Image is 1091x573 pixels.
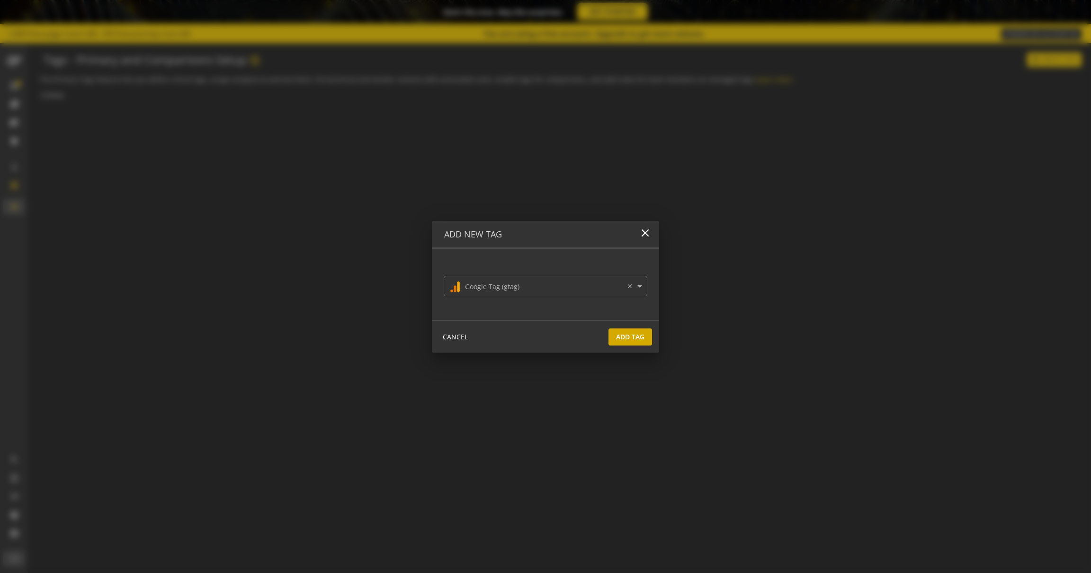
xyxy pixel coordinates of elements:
[639,227,652,239] mat-icon: close
[449,281,461,293] img: 655.svg
[465,283,519,291] div: Google Tag (gtag)
[444,230,502,239] h4: Add New Tag
[443,328,468,346] span: CANCEL
[439,328,472,346] button: CANCEL
[616,328,644,346] span: Add Tag
[608,328,652,346] button: Add Tag
[627,282,635,291] span: Clear all
[432,221,659,249] op-modal-header: Add New Tag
